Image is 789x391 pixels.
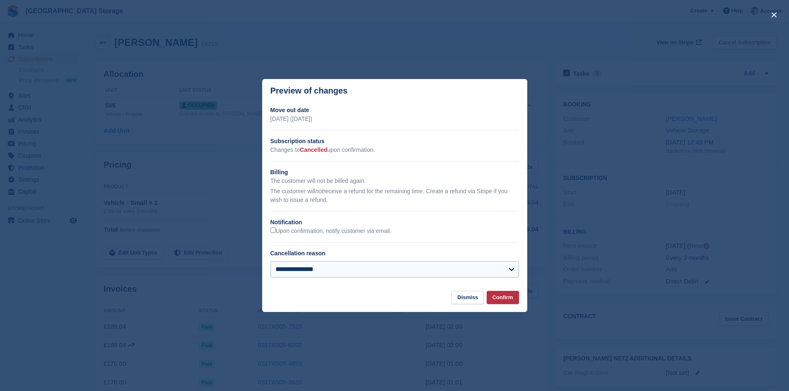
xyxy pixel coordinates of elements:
p: The customer will receive a refund for the remaining time. Create a refund via Stripe if you wish... [270,187,519,204]
p: The customer will not be billed again. [270,177,519,185]
p: Preview of changes [270,86,348,96]
button: Dismiss [451,291,484,305]
button: close [767,8,781,22]
h2: Move out date [270,106,519,115]
label: Cancellation reason [270,250,326,257]
label: Upon confirmation, notify customer via email. [270,228,391,235]
span: Cancelled [300,146,327,153]
p: Changes to upon confirmation. [270,146,519,154]
em: not [315,188,323,194]
h2: Billing [270,168,519,177]
h2: Subscription status [270,137,519,146]
p: [DATE] ([DATE]) [270,115,519,123]
button: Confirm [487,291,519,305]
h2: Notification [270,218,519,227]
input: Upon confirmation, notify customer via email. [270,228,276,233]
